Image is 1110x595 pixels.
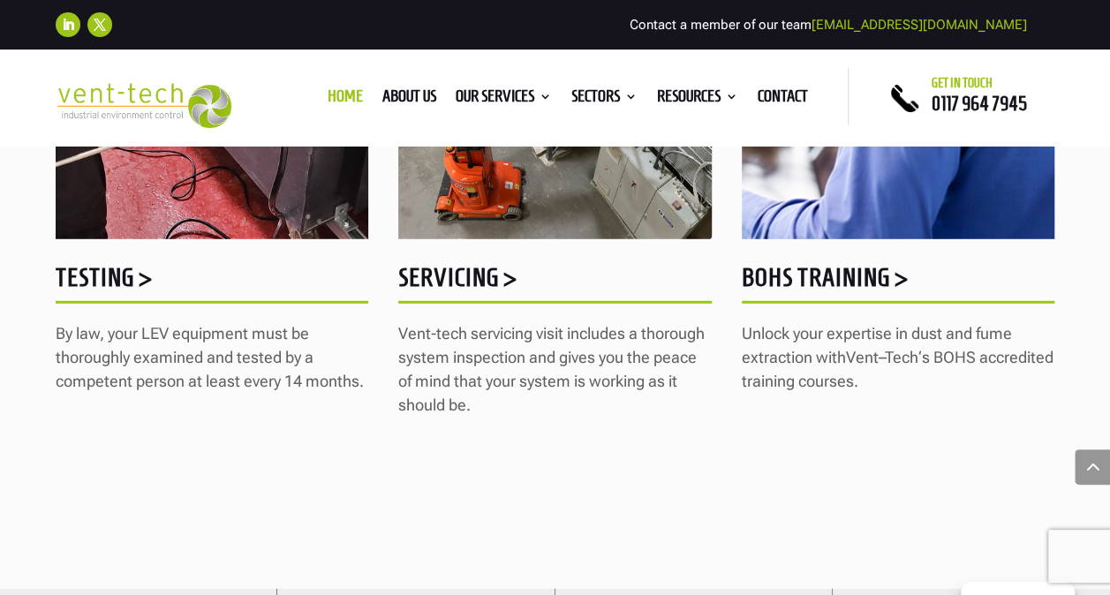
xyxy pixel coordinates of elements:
[812,17,1027,33] a: [EMAIL_ADDRESS][DOMAIN_NAME]
[56,83,231,128] img: 2023-09-27T08_35_16.549ZVENT-TECH---Clear-background
[456,90,552,109] a: Our Services
[657,90,738,109] a: Resources
[742,324,1012,366] span: Unlock your expertise in dust and fume extraction with
[742,348,1053,390] span: ‘s BOHS accredited training courses.
[398,265,711,299] h5: Servicing >
[56,321,368,409] p: By law, your LEV equipment must be thoroughly examined and tested by a competent person at least ...
[758,90,808,109] a: Contact
[382,90,436,109] a: About us
[932,76,993,90] span: Get in touch
[630,17,1027,33] span: Contact a member of our team
[56,12,80,37] a: Follow on LinkedIn
[87,12,112,37] a: Follow on X
[885,348,918,366] span: Tech
[846,348,879,366] span: Vent
[328,90,363,109] a: Home
[879,348,885,366] span: –
[742,265,1054,299] h5: BOHS Training >
[398,321,711,433] p: Vent-tech servicing visit includes a thorough system inspection and gives you the peace of mind t...
[56,265,368,299] h5: Testing >
[932,93,1027,114] a: 0117 964 7945
[571,90,638,109] a: Sectors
